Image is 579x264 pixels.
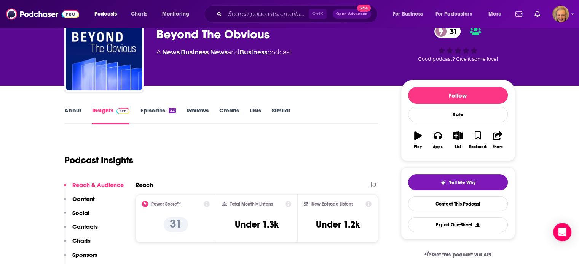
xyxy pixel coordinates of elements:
[151,201,181,207] h2: Power Score™
[442,25,461,38] span: 31
[219,107,239,124] a: Credits
[469,145,486,149] div: Bookmark
[488,9,501,19] span: More
[434,25,461,38] a: 31
[552,6,569,22] img: User Profile
[64,195,95,209] button: Content
[250,107,261,124] a: Lists
[64,107,81,124] a: About
[64,181,124,195] button: Reach & Audience
[126,8,152,20] a: Charts
[311,201,353,207] h2: New Episode Listens
[89,8,127,20] button: open menu
[92,107,130,124] a: InsightsPodchaser Pro
[72,223,98,230] p: Contacts
[408,87,508,104] button: Follow
[72,237,91,244] p: Charts
[408,107,508,122] div: Rate
[336,12,368,16] span: Open Advanced
[64,209,89,223] button: Social
[531,8,543,21] a: Show notifications dropdown
[225,8,309,20] input: Search podcasts, credits, & more...
[408,174,508,190] button: tell me why sparkleTell Me Why
[181,49,228,56] a: Business News
[162,49,180,56] a: News
[483,8,511,20] button: open menu
[180,49,181,56] span: ,
[64,237,91,251] button: Charts
[357,5,371,12] span: New
[388,8,432,20] button: open menu
[235,219,279,230] h3: Under 1.3k
[435,9,472,19] span: For Podcasters
[433,145,443,149] div: Apps
[64,223,98,237] button: Contacts
[552,6,569,22] button: Show profile menu
[164,217,188,232] p: 31
[157,8,199,20] button: open menu
[66,14,142,90] img: Beyond The Obvious
[64,155,133,166] h1: Podcast Insights
[512,8,525,21] a: Show notifications dropdown
[72,209,89,217] p: Social
[94,9,117,19] span: Podcasts
[418,56,498,62] span: Good podcast? Give it some love!
[468,126,488,154] button: Bookmark
[116,108,130,114] img: Podchaser Pro
[493,145,503,149] div: Share
[553,223,571,241] div: Open Intercom Messenger
[408,196,508,211] a: Contact This Podcast
[211,5,385,23] div: Search podcasts, credits, & more...
[169,108,175,113] div: 22
[414,145,422,149] div: Play
[136,181,153,188] h2: Reach
[449,180,475,186] span: Tell Me Why
[72,251,97,258] p: Sponsors
[316,219,360,230] h3: Under 1.2k
[333,9,371,19] button: Open AdvancedNew
[488,126,507,154] button: Share
[401,20,515,67] div: 31Good podcast? Give it some love!
[156,48,292,57] div: A podcast
[431,8,483,20] button: open menu
[552,6,569,22] span: Logged in as KateFT
[309,9,327,19] span: Ctrl K
[440,180,446,186] img: tell me why sparkle
[6,7,79,21] img: Podchaser - Follow, Share and Rate Podcasts
[140,107,175,124] a: Episodes22
[408,126,428,154] button: Play
[428,126,448,154] button: Apps
[162,9,189,19] span: Monitoring
[455,145,461,149] div: List
[408,217,508,232] button: Export One-Sheet
[448,126,467,154] button: List
[272,107,290,124] a: Similar
[228,49,239,56] span: and
[418,245,498,264] a: Get this podcast via API
[239,49,267,56] a: Business
[187,107,209,124] a: Reviews
[393,9,423,19] span: For Business
[72,181,124,188] p: Reach & Audience
[131,9,147,19] span: Charts
[432,251,491,258] span: Get this podcast via API
[230,201,273,207] h2: Total Monthly Listens
[72,195,95,202] p: Content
